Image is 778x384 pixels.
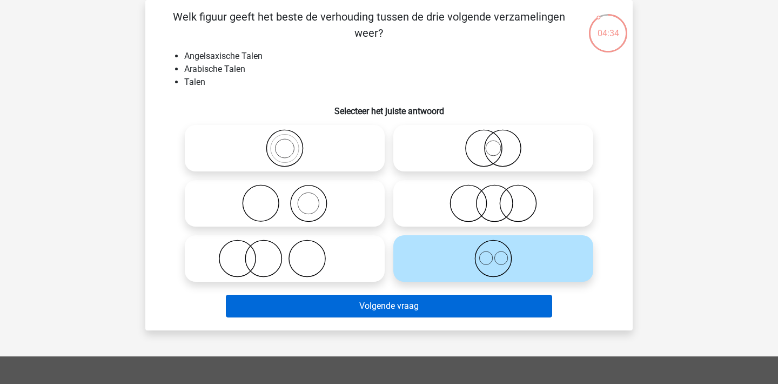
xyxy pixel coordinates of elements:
[184,63,615,76] li: Arabische Talen
[226,295,553,317] button: Volgende vraag
[184,76,615,89] li: Talen
[163,9,575,41] p: Welk figuur geeft het beste de verhouding tussen de drie volgende verzamelingen weer?
[184,50,615,63] li: Angelsaxische Talen
[163,97,615,116] h6: Selecteer het juiste antwoord
[588,13,628,40] div: 04:34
